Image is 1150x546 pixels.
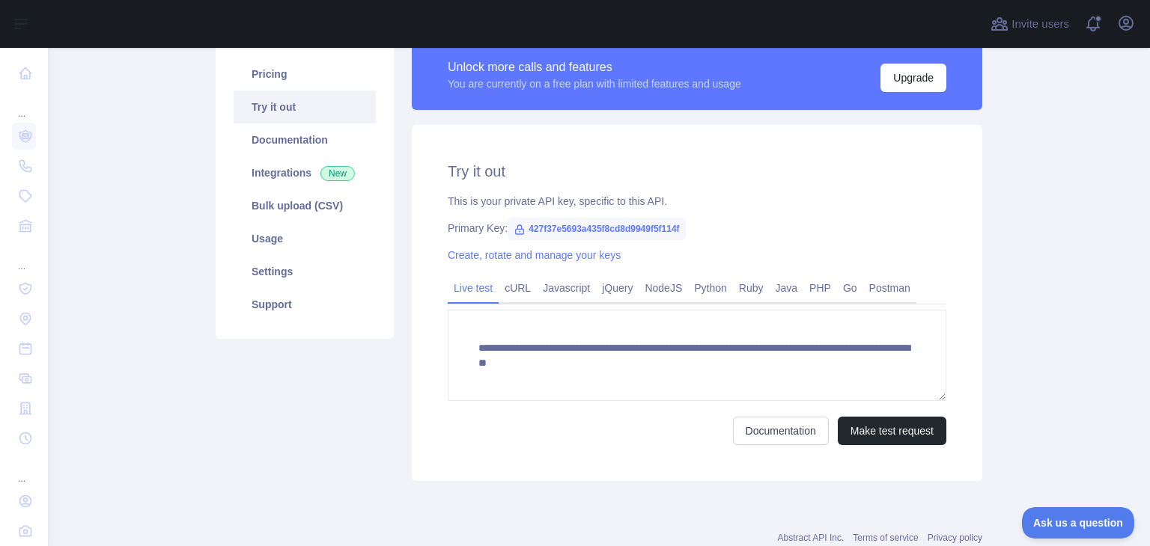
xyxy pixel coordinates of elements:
[770,276,804,300] a: Java
[12,90,36,120] div: ...
[1011,16,1069,33] span: Invite users
[863,276,916,300] a: Postman
[448,276,499,300] a: Live test
[12,242,36,272] div: ...
[448,194,946,209] div: This is your private API key, specific to this API.
[853,533,918,543] a: Terms of service
[803,276,837,300] a: PHP
[639,276,688,300] a: NodeJS
[537,276,596,300] a: Javascript
[234,288,376,321] a: Support
[733,276,770,300] a: Ruby
[988,12,1072,36] button: Invite users
[448,161,946,182] h2: Try it out
[234,189,376,222] a: Bulk upload (CSV)
[234,123,376,156] a: Documentation
[320,166,355,181] span: New
[234,255,376,288] a: Settings
[778,533,845,543] a: Abstract API Inc.
[733,417,829,445] a: Documentation
[234,222,376,255] a: Usage
[499,276,537,300] a: cURL
[12,455,36,485] div: ...
[448,221,946,236] div: Primary Key:
[448,58,741,76] div: Unlock more calls and features
[234,91,376,123] a: Try it out
[234,156,376,189] a: Integrations New
[1022,507,1135,539] iframe: Toggle Customer Support
[928,533,982,543] a: Privacy policy
[448,76,741,91] div: You are currently on a free plan with limited features and usage
[508,218,686,240] span: 427f37e5693a435f8cd8d9949f5f114f
[448,249,621,261] a: Create, rotate and manage your keys
[838,417,946,445] button: Make test request
[688,276,733,300] a: Python
[837,276,863,300] a: Go
[234,58,376,91] a: Pricing
[880,64,946,92] button: Upgrade
[596,276,639,300] a: jQuery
